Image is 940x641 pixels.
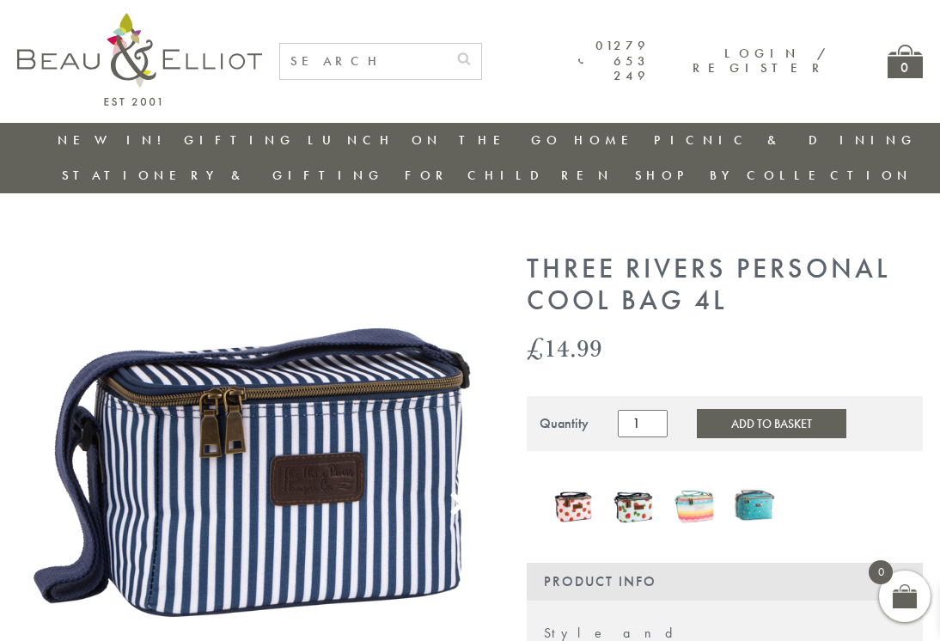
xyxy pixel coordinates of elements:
[673,479,716,532] img: Coconut Grove Personal Picnic Cool Bag 4L
[733,477,776,533] img: Confetti Personal Cool Bag 4L
[654,131,917,149] a: Picnic & Dining
[58,131,173,149] a: New in!
[308,131,562,149] a: Lunch On The Go
[733,477,776,537] a: Confetti Personal Cool Bag 4L
[184,131,296,149] a: Gifting
[552,479,595,535] a: Strawberries & Cream Insulated Personal Cool Bag 4L
[618,410,668,437] input: Product quantity
[527,563,923,601] div: Product Info
[527,253,923,317] h1: Three Rivers Personal Cool Bag 4L
[888,45,923,78] a: 0
[869,560,893,584] span: 0
[527,330,602,365] bdi: 14.99
[405,167,613,184] a: For Children
[613,479,656,532] img: Strawberries & Cream Aqua Insulated Personal Cool Bag 4L
[673,479,716,535] a: Coconut Grove Personal Picnic Cool Bag 4L
[527,330,544,365] span: £
[62,167,384,184] a: Stationery & Gifting
[17,13,262,106] img: logo
[574,131,643,149] a: Home
[280,44,447,79] input: SEARCH
[540,416,589,431] div: Quantity
[693,45,827,76] a: Login / Register
[578,39,650,83] a: 01279 653 249
[552,479,595,531] img: Strawberries & Cream Insulated Personal Cool Bag 4L
[635,167,913,184] a: Shop by collection
[697,409,846,438] button: Add to Basket
[613,479,656,536] a: Strawberries & Cream Aqua Insulated Personal Cool Bag 4L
